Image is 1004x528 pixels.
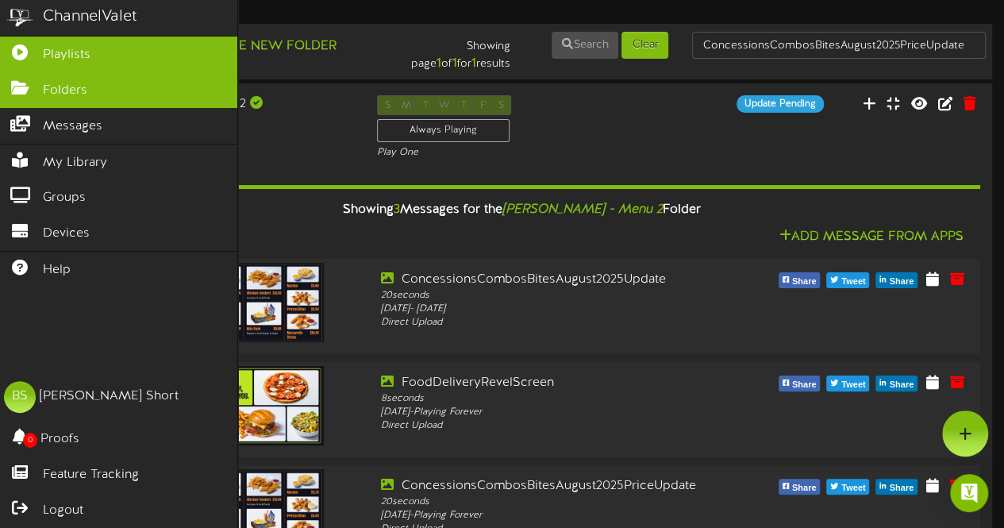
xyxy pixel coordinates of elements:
[381,406,739,419] div: [DATE] - Playing Forever
[621,32,668,59] button: Clear
[43,225,90,243] span: Devices
[471,56,475,71] strong: 1
[875,272,917,288] button: Share
[40,430,79,449] span: Proofs
[381,316,739,330] div: Direct Upload
[692,32,986,59] input: -- Search Folders by Name --
[779,479,821,495] button: Share
[789,376,820,394] span: Share
[364,30,522,73] div: Showing page of for results
[43,118,102,136] span: Messages
[394,202,400,217] span: 3
[875,376,917,391] button: Share
[43,82,87,100] span: Folders
[23,433,37,448] span: 0
[43,466,139,484] span: Feature Tracking
[377,146,667,160] div: Play One
[381,271,739,289] div: ConcessionsCombosBitesAugust2025Update
[775,227,968,247] button: Add Message From Apps
[950,474,988,512] div: Open Intercom Messenger
[826,376,869,391] button: Tweet
[381,509,739,522] div: [DATE] - Playing Forever
[381,289,739,303] div: 20 seconds
[826,272,869,288] button: Tweet
[381,392,739,406] div: 8 seconds
[552,32,618,59] button: Search
[381,374,739,392] div: FoodDeliveryRevelScreen
[377,119,510,142] div: Always Playing
[502,202,663,217] i: [PERSON_NAME] - Menu 2
[737,95,824,113] div: Update Pending
[436,56,440,71] strong: 1
[886,480,917,497] span: Share
[381,419,739,433] div: Direct Upload
[43,189,86,207] span: Groups
[43,154,107,172] span: My Library
[452,56,456,71] strong: 1
[52,193,992,227] div: Showing Messages for the Folder
[886,376,917,394] span: Share
[886,273,917,291] span: Share
[183,263,324,342] img: 57fa5efc-52af-47b3-8002-9837b0126e65.jpg
[43,261,71,279] span: Help
[4,381,36,413] div: BS
[838,376,868,394] span: Tweet
[779,376,821,391] button: Share
[789,273,820,291] span: Share
[43,46,90,64] span: Playlists
[43,502,83,520] span: Logout
[838,273,868,291] span: Tweet
[838,480,868,497] span: Tweet
[779,272,821,288] button: Share
[826,479,869,495] button: Tweet
[381,495,739,509] div: 20 seconds
[789,480,820,497] span: Share
[381,477,739,495] div: ConcessionsCombosBitesAugust2025PriceUpdate
[43,6,137,29] div: ChannelValet
[40,387,179,406] div: [PERSON_NAME] Short
[183,37,341,56] button: Create New Folder
[183,366,324,445] img: efd9a984-76e9-4f31-9a08-b4ad7665fc3b.jpg
[381,303,739,316] div: [DATE] - [DATE]
[875,479,917,495] button: Share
